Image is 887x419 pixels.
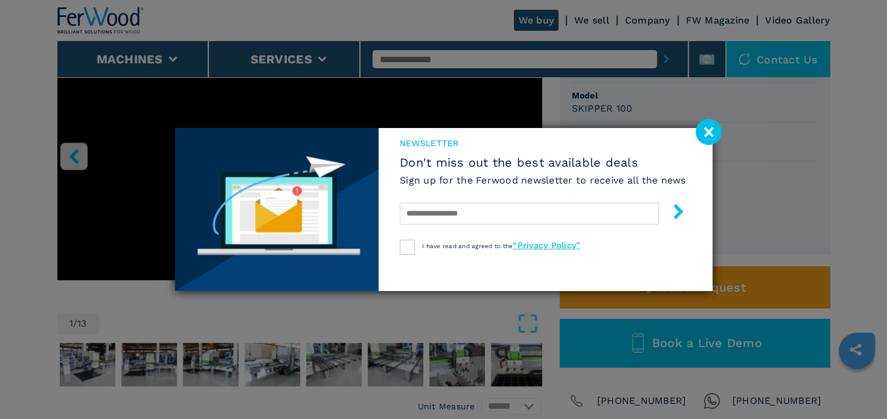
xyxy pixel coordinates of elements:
button: submit-button [659,199,686,228]
span: newsletter [400,137,686,149]
a: “Privacy Policy” [513,240,580,250]
span: Don't miss out the best available deals [400,155,686,170]
span: I have read and agreed to the [422,243,580,249]
img: Newsletter image [175,128,379,291]
h6: Sign up for the Ferwood newsletter to receive all the news [400,173,686,187]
